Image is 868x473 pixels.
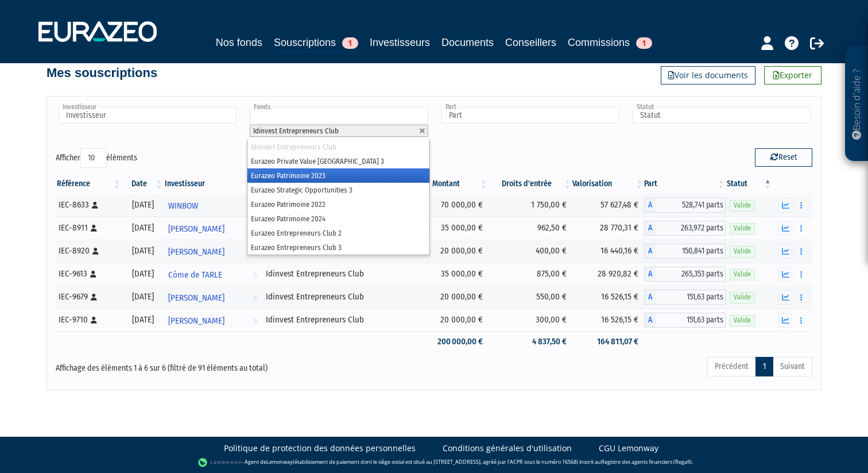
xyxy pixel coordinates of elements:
[168,195,198,217] span: WINBOW
[644,267,726,282] div: A - Idinvest Entrepreneurs Club
[656,267,726,282] span: 265,353 parts
[92,202,98,209] i: [Français] Personne physique
[266,458,293,466] a: Lemonway
[370,34,430,51] a: Investisseurs
[644,198,726,213] div: A - Idinvest Entrepreneurs Club
[56,174,122,194] th: Référence : activer pour trier la colonne par ordre croissant
[572,286,644,309] td: 16 526,15 €
[489,174,572,194] th: Droits d'entrée: activer pour trier la colonne par ordre croissant
[411,332,489,352] td: 200 000,00 €
[90,271,96,278] i: [Français] Personne physique
[168,310,224,332] span: [PERSON_NAME]
[59,268,118,280] div: IEC-9613
[644,313,656,328] span: A
[644,244,726,259] div: A - Idinvest Entrepreneurs Club
[198,457,242,468] img: logo-lemonway.png
[730,292,755,303] span: Valide
[572,309,644,332] td: 16 526,15 €
[656,290,726,305] span: 151,63 parts
[126,314,160,326] div: [DATE]
[755,148,812,167] button: Reset
[247,226,429,240] li: Eurazeo Entrepreneurs Club 2
[247,183,429,197] li: Eurazeo Strategic Opportunities 3
[247,211,429,226] li: Eurazeo Patrimoine 2024
[266,268,407,280] div: Idinvest Entrepreneurs Club
[661,66,755,84] a: Voir les documents
[126,222,160,234] div: [DATE]
[253,264,257,286] i: Voir l'investisseur
[56,356,361,374] div: Affichage des éléments 1 à 6 sur 6 (filtré de 91 éléments au total)
[443,443,572,454] a: Conditions générales d'utilisation
[126,291,160,303] div: [DATE]
[164,309,261,332] a: [PERSON_NAME]
[56,148,137,168] label: Afficher éléments
[59,291,118,303] div: IEC-9679
[489,194,572,217] td: 1 750,00 €
[489,286,572,309] td: 550,00 €
[572,174,644,194] th: Valorisation: activer pour trier la colonne par ordre croissant
[489,309,572,332] td: 300,00 €
[599,443,658,454] a: CGU Lemonway
[168,241,224,263] span: [PERSON_NAME]
[726,174,773,194] th: Statut : activer pour trier la colonne par ordre d&eacute;croissant
[91,317,97,324] i: [Français] Personne physique
[247,168,429,183] li: Eurazeo Patrimoine 2023
[489,332,572,352] td: 4 837,50 €
[572,263,644,286] td: 28 920,82 €
[755,357,773,376] a: 1
[656,244,726,259] span: 150,841 parts
[253,310,257,332] i: Voir l'investisseur
[505,34,556,51] a: Conseillers
[489,263,572,286] td: 875,00 €
[568,34,652,51] a: Commissions1
[164,194,261,217] a: WINBOW
[489,217,572,240] td: 962,50 €
[601,458,692,466] a: Registre des agents financiers (Regafi)
[164,217,261,240] a: [PERSON_NAME]
[730,223,755,234] span: Valide
[266,291,407,303] div: Idinvest Entrepreneurs Club
[164,240,261,263] a: [PERSON_NAME]
[656,313,726,328] span: 151,63 parts
[168,218,224,240] span: [PERSON_NAME]
[850,52,863,156] p: Besoin d'aide ?
[411,240,489,263] td: 20 000,00 €
[92,248,99,255] i: [Français] Personne physique
[247,197,429,211] li: Eurazeo Patrimoine 2022
[164,286,261,309] a: [PERSON_NAME]
[274,34,358,52] a: Souscriptions1
[656,221,726,236] span: 263,972 parts
[764,66,821,84] a: Exporter
[253,287,257,309] i: Voir l'investisseur
[572,332,644,352] td: 164 811,07 €
[644,174,726,194] th: Part: activer pour trier la colonne par ordre croissant
[411,217,489,240] td: 35 000,00 €
[122,174,164,194] th: Date: activer pour trier la colonne par ordre croissant
[224,443,416,454] a: Politique de protection des données personnelles
[59,199,118,211] div: IEC-8633
[411,263,489,286] td: 35 000,00 €
[266,314,407,326] div: Idinvest Entrepreneurs Club
[572,194,644,217] td: 57 627,48 €
[46,66,157,80] h4: Mes souscriptions
[91,294,97,301] i: [Français] Personne physique
[656,198,726,213] span: 528,741 parts
[644,244,656,259] span: A
[38,21,157,42] img: 1732889491-logotype_eurazeo_blanc_rvb.png
[59,314,118,326] div: IEC-9710
[126,199,160,211] div: [DATE]
[11,457,857,468] div: - Agent de (établissement de paiement dont le siège social est situé au [STREET_ADDRESS], agréé p...
[126,268,160,280] div: [DATE]
[59,245,118,257] div: IEC-8920
[644,221,726,236] div: A - Idinvest Entrepreneurs Club
[730,200,755,211] span: Valide
[411,174,489,194] th: Montant: activer pour trier la colonne par ordre croissant
[247,154,429,168] li: Eurazeo Private Value [GEOGRAPHIC_DATA] 3
[636,37,652,49] span: 1
[247,240,429,255] li: Eurazeo Entrepreneurs Club 3
[168,264,222,286] span: Côme de TARLE
[59,222,118,234] div: IEC-8911
[164,263,261,286] a: Côme de TARLE
[216,34,262,51] a: Nos fonds
[441,34,494,51] a: Documents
